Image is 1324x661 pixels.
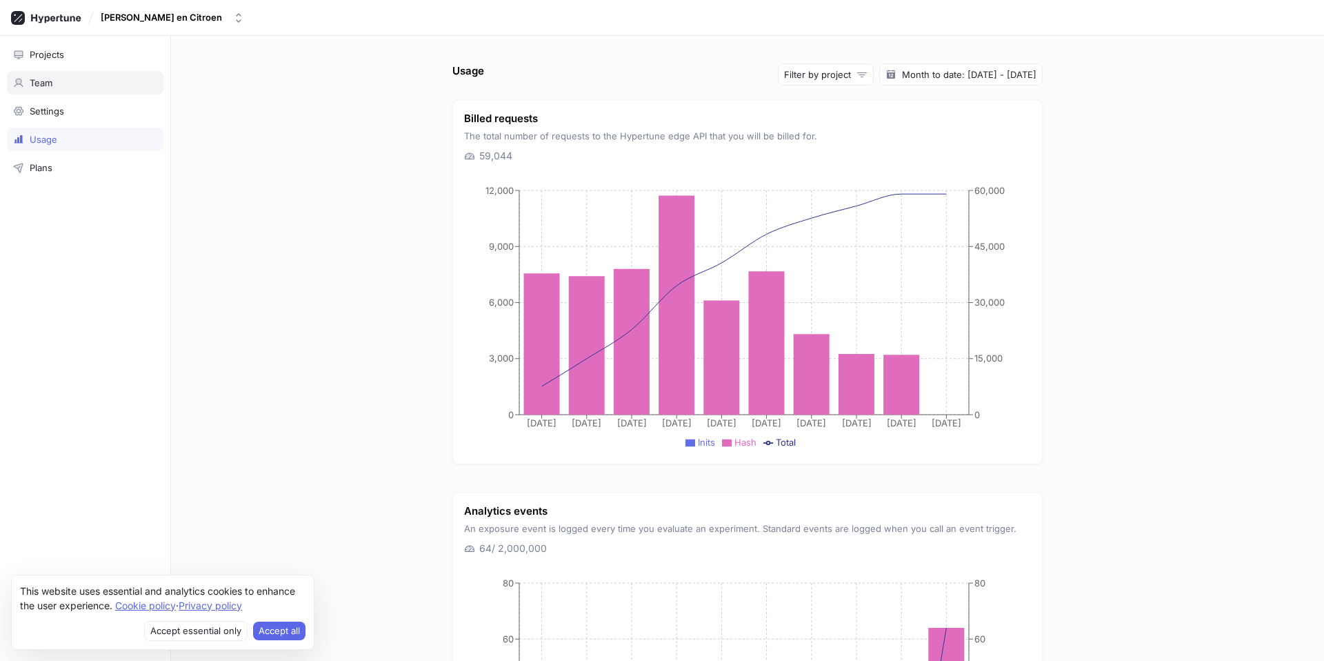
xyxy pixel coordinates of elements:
div: Plans [30,162,52,173]
tspan: [DATE] [842,417,872,428]
tspan: [DATE] [662,417,692,428]
tspan: 6,000 [489,297,514,308]
p: Billed requests [464,111,1031,127]
a: Plans [7,156,163,179]
div: Usage [30,134,57,145]
p: An exposure event is logged every time you evaluate an experiment. Standard events are logged whe... [464,522,1031,536]
tspan: 60 [503,633,514,644]
p: The total number of requests to the Hypertune edge API that you will be billed for. [464,130,1031,144]
p: 59,044 [479,148,512,163]
a: Projects [7,43,163,66]
tspan: [DATE] [796,417,826,428]
a: Privacy policy [179,600,242,611]
div: [PERSON_NAME] en Citroen [101,12,222,23]
tspan: 15,000 [974,353,1003,364]
span: Total [776,437,796,448]
tspan: 3,000 [489,353,514,364]
span: Inits [698,437,715,448]
tspan: [DATE] [572,417,601,428]
tspan: [DATE] [887,417,916,428]
span: Month to date: [DATE] - [DATE] [902,68,1036,81]
tspan: 45,000 [974,241,1005,252]
button: Accept cookies [253,622,305,641]
tspan: [DATE] [527,417,556,428]
span: Hash [734,437,756,448]
tspan: 0 [508,409,514,420]
tspan: 60,000 [974,185,1005,196]
a: Settings [7,99,163,123]
tspan: 12,000 [485,185,514,196]
tspan: [DATE] [707,417,736,428]
tspan: 9,000 [489,241,514,252]
a: Team [7,71,163,95]
tspan: 80 [974,578,985,589]
p: Analytics events [464,504,1031,520]
div: Settings [30,106,64,117]
tspan: 0 [974,409,980,420]
div: Filter by project [784,69,851,81]
tspan: 30,000 [974,297,1005,308]
button: Decline cookies [144,621,248,642]
div: Team [30,77,52,88]
a: Cookie policy [115,600,176,611]
div: Projects [30,49,64,60]
tspan: 60 [974,633,985,644]
tspan: [DATE] [617,417,647,428]
p: Usage [452,63,484,86]
button: Filter by project [778,63,874,86]
button: [PERSON_NAME] en Citroen [95,6,250,29]
div: This website uses essential and analytics cookies to enhance the user experience. ‧ [20,584,305,613]
a: Documentation [7,602,163,626]
tspan: [DATE] [932,417,961,428]
tspan: 80 [503,578,514,589]
tspan: [DATE] [752,417,781,428]
p: 64 / 2,000,000 [479,541,547,555]
a: Usage [7,128,163,151]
